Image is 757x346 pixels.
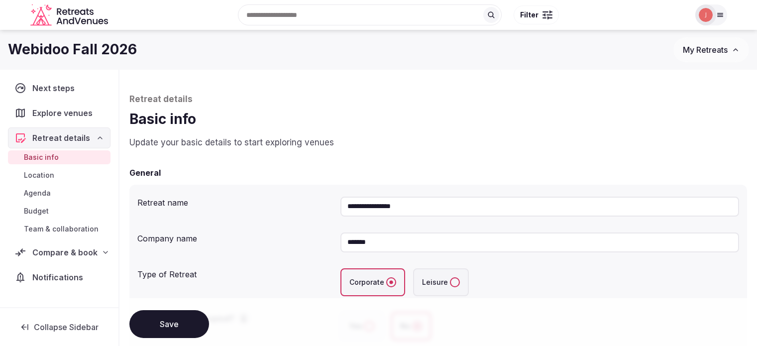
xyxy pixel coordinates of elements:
[34,322,99,332] span: Collapse Sidebar
[8,222,110,236] a: Team & collaboration
[8,267,110,288] a: Notifications
[32,107,97,119] span: Explore venues
[8,204,110,218] a: Budget
[32,271,87,283] span: Notifications
[683,45,728,55] span: My Retreats
[137,264,332,280] div: Type of Retreat
[24,188,51,198] span: Agenda
[24,170,54,180] span: Location
[137,229,332,244] div: Company name
[24,152,59,162] span: Basic info
[340,268,405,296] label: Corporate
[129,137,747,149] p: Update your basic details to start exploring venues
[386,277,396,287] button: Corporate
[32,132,90,144] span: Retreat details
[8,103,110,123] a: Explore venues
[129,110,747,129] h1: Basic info
[24,224,99,234] span: Team & collaboration
[30,4,110,26] svg: Retreats and Venues company logo
[673,37,749,62] button: My Retreats
[8,168,110,182] a: Location
[8,316,110,338] button: Collapse Sidebar
[413,268,469,296] label: Leisure
[32,246,98,258] span: Compare & book
[699,8,713,22] img: Joanna Asiukiewicz
[129,167,161,179] h2: General
[32,82,79,94] span: Next steps
[8,186,110,200] a: Agenda
[8,78,110,99] a: Next steps
[8,150,110,164] a: Basic info
[129,94,747,106] p: Retreat details
[8,40,137,59] h1: Webidoo Fall 2026
[450,277,460,287] button: Leisure
[24,206,49,216] span: Budget
[514,5,559,24] button: Filter
[129,310,209,338] button: Save
[30,4,110,26] a: Visit the homepage
[520,10,539,20] span: Filter
[137,193,332,209] div: Retreat name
